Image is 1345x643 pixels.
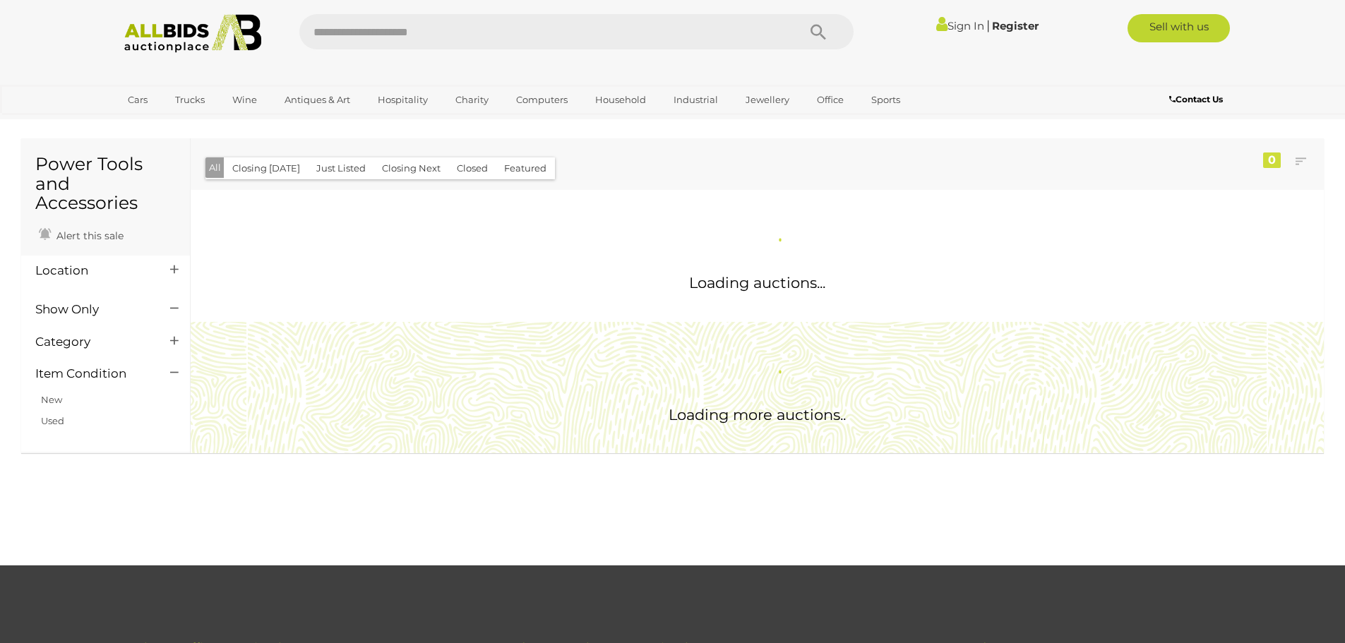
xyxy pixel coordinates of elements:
[373,157,449,179] button: Closing Next
[53,229,124,242] span: Alert this sale
[1263,152,1281,168] div: 0
[986,18,990,33] span: |
[223,88,266,112] a: Wine
[669,406,846,423] span: Loading more auctions..
[116,14,270,53] img: Allbids.com.au
[224,157,309,179] button: Closing [DATE]
[35,264,149,277] h4: Location
[446,88,498,112] a: Charity
[1169,94,1223,104] b: Contact Us
[369,88,437,112] a: Hospitality
[35,367,149,380] h4: Item Condition
[736,88,799,112] a: Jewellery
[41,394,62,405] a: New
[507,88,577,112] a: Computers
[35,335,149,349] h4: Category
[496,157,555,179] button: Featured
[783,14,854,49] button: Search
[205,157,225,178] button: All
[308,157,374,179] button: Just Listed
[992,19,1039,32] a: Register
[862,88,909,112] a: Sports
[119,88,157,112] a: Cars
[119,112,237,135] a: [GEOGRAPHIC_DATA]
[586,88,655,112] a: Household
[689,274,825,292] span: Loading auctions...
[664,88,727,112] a: Industrial
[936,19,984,32] a: Sign In
[35,224,127,245] a: Alert this sale
[41,415,64,426] a: Used
[35,303,149,316] h4: Show Only
[1128,14,1230,42] a: Sell with us
[275,88,359,112] a: Antiques & Art
[808,88,853,112] a: Office
[448,157,496,179] button: Closed
[1169,92,1226,107] a: Contact Us
[35,155,176,213] h1: Power Tools and Accessories
[166,88,214,112] a: Trucks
